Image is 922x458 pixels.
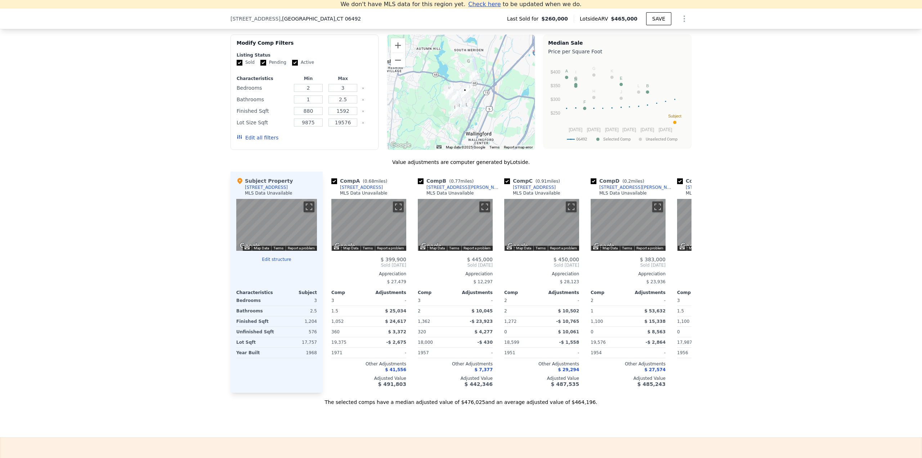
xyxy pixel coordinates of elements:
[591,348,627,358] div: 1954
[591,306,627,316] div: 1
[677,361,752,367] div: Other Adjustments
[593,246,598,249] button: Keyboard shortcuts
[468,1,501,8] span: Check here
[556,319,579,324] span: -$ 10,765
[551,381,579,387] span: $ 487,535
[677,375,752,381] div: Adjusted Value
[331,329,340,334] span: 360
[591,340,606,345] span: 19,576
[278,337,317,347] div: 17,757
[340,184,383,190] div: [STREET_ADDRESS]
[464,84,472,96] div: 115 Hope Hill Rd
[620,76,622,80] text: E
[677,262,752,268] span: Sold [DATE]
[560,279,579,284] span: $ 28,123
[343,246,358,251] button: Map Data
[426,190,474,196] div: MLS Data Unavailable
[619,179,647,184] span: ( miles)
[504,306,540,316] div: 2
[331,361,406,367] div: Other Adjustments
[420,241,443,251] img: Google
[364,179,374,184] span: 0.68
[551,111,560,116] text: $250
[238,241,262,251] img: Google
[236,316,275,326] div: Finished Sqft
[245,184,288,190] div: [STREET_ADDRESS]
[677,12,691,26] button: Show Options
[236,295,275,306] div: Bedrooms
[605,127,619,132] text: [DATE]
[387,279,406,284] span: $ 27,479
[558,329,579,334] span: $ 10,061
[418,319,430,324] span: 1,362
[362,110,364,113] button: Clear
[288,246,315,250] a: Report a problem
[504,361,579,367] div: Other Adjustments
[574,77,577,82] text: D
[418,329,426,334] span: 320
[237,59,255,66] label: Sold
[566,201,577,212] button: Toggle fullscreen view
[389,141,413,150] a: Open this area in Google Maps (opens a new window)
[446,145,485,149] span: Map data ©2025 Google
[453,89,461,101] div: 47 Ridgewood Rd
[237,106,290,116] div: Finished Sqft
[278,306,317,316] div: 2.5
[378,381,406,387] span: $ 491,803
[236,348,275,358] div: Year Built
[548,57,687,147] div: A chart.
[331,340,346,345] span: 19,375
[591,199,666,251] div: Street View
[591,298,594,303] span: 2
[464,246,491,250] a: Report a problem
[583,100,586,104] text: F
[237,83,290,93] div: Bedrooms
[543,295,579,306] div: -
[677,319,689,324] span: 1,100
[551,97,560,102] text: $300
[559,340,579,345] span: -$ 1,558
[513,190,560,196] div: MLS Data Unavailable
[504,262,579,268] span: Sold [DATE]
[640,257,666,262] span: $ 383,000
[677,199,752,251] div: Map
[504,329,507,334] span: 0
[533,179,563,184] span: ( miles)
[465,58,473,70] div: 16 Chimney Sweep Rd
[449,246,459,250] a: Terms
[331,184,383,190] a: [STREET_ADDRESS]
[457,348,493,358] div: -
[591,184,674,190] a: [STREET_ADDRESS][PERSON_NAME]
[304,201,314,212] button: Toggle fullscreen view
[686,184,729,190] div: [STREET_ADDRESS]
[426,184,501,190] div: [STREET_ADDRESS][PERSON_NAME]
[418,271,493,277] div: Appreciation
[455,290,493,295] div: Adjustments
[331,298,334,303] span: 3
[599,190,647,196] div: MLS Data Unavailable
[273,246,283,250] a: Terms
[504,340,519,345] span: 18,599
[331,199,406,251] div: Street View
[451,179,461,184] span: 0.77
[506,241,530,251] img: Google
[591,319,603,324] span: 1,100
[628,290,666,295] div: Adjustments
[369,290,406,295] div: Adjustments
[420,246,425,249] button: Keyboard shortcuts
[331,177,390,184] div: Comp A
[444,85,452,97] div: 10 Ridgetop Rd
[576,137,587,142] text: 06492
[430,246,445,251] button: Map Data
[446,87,453,99] div: 33 Silliman Rd
[543,348,579,358] div: -
[418,361,493,367] div: Other Adjustments
[679,241,703,251] a: Open this area in Google Maps (opens a new window)
[278,327,317,337] div: 576
[245,190,292,196] div: MLS Data Unavailable
[587,127,601,132] text: [DATE]
[622,127,636,132] text: [DATE]
[385,367,406,372] span: $ 41,556
[648,329,666,334] span: $ 8,563
[640,127,654,132] text: [DATE]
